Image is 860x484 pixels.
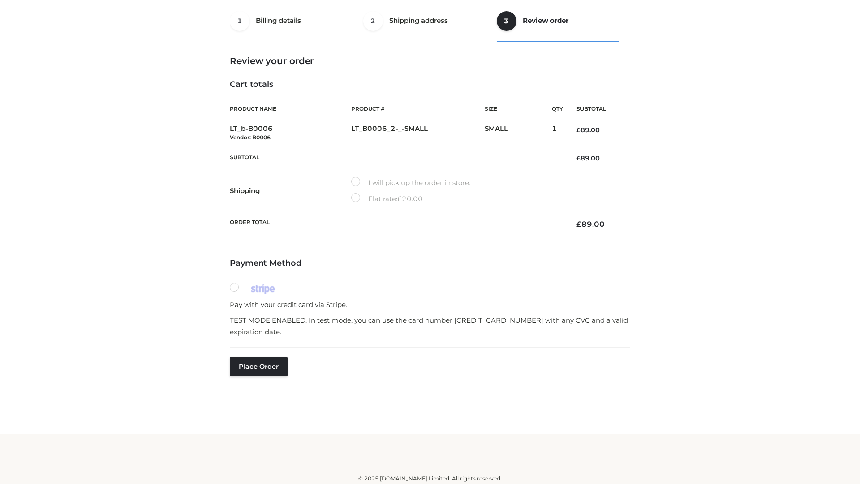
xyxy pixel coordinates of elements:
h3: Review your order [230,56,630,66]
th: Subtotal [230,147,563,169]
bdi: 89.00 [576,126,600,134]
td: LT_B0006_2-_-SMALL [351,119,485,147]
th: Size [485,99,547,119]
span: £ [576,126,580,134]
h4: Cart totals [230,80,630,90]
th: Subtotal [563,99,630,119]
span: £ [397,194,402,203]
bdi: 20.00 [397,194,423,203]
h4: Payment Method [230,259,630,268]
span: £ [576,154,580,162]
td: LT_b-B0006 [230,119,351,147]
th: Qty [552,99,563,119]
td: SMALL [485,119,552,147]
th: Order Total [230,212,563,236]
bdi: 89.00 [576,220,605,229]
label: Flat rate: [351,193,423,205]
th: Shipping [230,169,351,212]
p: Pay with your credit card via Stripe. [230,299,630,311]
div: © 2025 [DOMAIN_NAME] Limited. All rights reserved. [133,474,727,483]
button: Place order [230,357,288,376]
p: TEST MODE ENABLED. In test mode, you can use the card number [CREDIT_CARD_NUMBER] with any CVC an... [230,315,630,337]
span: £ [576,220,581,229]
small: Vendor: B0006 [230,134,271,141]
th: Product Name [230,99,351,119]
bdi: 89.00 [576,154,600,162]
td: 1 [552,119,563,147]
label: I will pick up the order in store. [351,177,470,189]
th: Product # [351,99,485,119]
